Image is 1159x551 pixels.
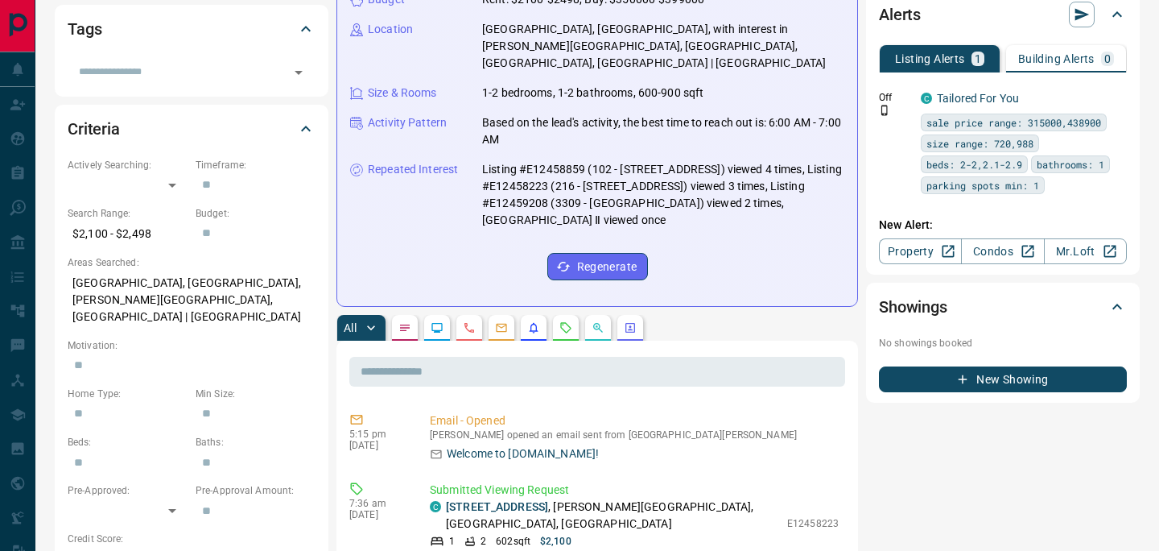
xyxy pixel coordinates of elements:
[879,217,1127,234] p: New Alert:
[349,509,406,520] p: [DATE]
[624,321,637,334] svg: Agent Actions
[921,93,932,104] div: condos.ca
[196,387,316,401] p: Min Size:
[895,53,965,64] p: Listing Alerts
[446,500,548,513] a: [STREET_ADDRESS]
[879,2,921,27] h2: Alerts
[482,114,844,148] p: Based on the lead's activity, the best time to reach out is: 6:00 AM - 7:00 AM
[446,499,779,532] p: , [PERSON_NAME][GEOGRAPHIC_DATA], [GEOGRAPHIC_DATA], [GEOGRAPHIC_DATA]
[496,534,530,549] p: 602 sqft
[68,16,101,42] h2: Tags
[368,114,447,131] p: Activity Pattern
[430,501,441,512] div: condos.ca
[879,288,1127,326] div: Showings
[787,516,839,531] p: E12458223
[68,338,316,353] p: Motivation:
[495,321,508,334] svg: Emails
[344,322,357,333] p: All
[68,435,188,449] p: Beds:
[368,21,413,38] p: Location
[68,206,188,221] p: Search Range:
[1104,53,1111,64] p: 0
[527,321,540,334] svg: Listing Alerts
[540,534,571,549] p: $2,100
[349,498,406,509] p: 7:36 am
[68,158,188,172] p: Actively Searching:
[879,90,911,105] p: Off
[68,116,120,142] h2: Criteria
[482,21,844,72] p: [GEOGRAPHIC_DATA], [GEOGRAPHIC_DATA], with interest in [PERSON_NAME][GEOGRAPHIC_DATA], [GEOGRAPHI...
[196,483,316,498] p: Pre-Approval Amount:
[1018,53,1095,64] p: Building Alerts
[431,321,443,334] svg: Lead Browsing Activity
[926,156,1022,172] span: beds: 2-2,2.1-2.9
[547,253,648,280] button: Regenerate
[68,387,188,401] p: Home Type:
[937,92,1019,105] a: Tailored For You
[430,482,839,499] p: Submitted Viewing Request
[287,61,310,84] button: Open
[368,161,458,178] p: Repeated Interest
[879,294,947,320] h2: Showings
[879,105,890,116] svg: Push Notification Only
[349,440,406,451] p: [DATE]
[68,221,188,247] p: $2,100 - $2,498
[196,206,316,221] p: Budget:
[449,534,455,549] p: 1
[1044,238,1127,264] a: Mr.Loft
[68,255,316,270] p: Areas Searched:
[482,161,844,229] p: Listing #E12458859 (102 - [STREET_ADDRESS]) viewed 4 times, Listing #E12458223 (216 - [STREET_ADD...
[975,53,981,64] p: 1
[68,10,316,48] div: Tags
[879,367,1127,392] button: New Showing
[430,429,839,441] p: [PERSON_NAME] opened an email sent from [GEOGRAPHIC_DATA][PERSON_NAME]
[68,532,316,546] p: Credit Score:
[481,534,486,549] p: 2
[926,114,1101,130] span: sale price range: 315000,438900
[68,270,316,330] p: [GEOGRAPHIC_DATA], [GEOGRAPHIC_DATA], [PERSON_NAME][GEOGRAPHIC_DATA], [GEOGRAPHIC_DATA] | [GEOGRA...
[368,85,437,101] p: Size & Rooms
[349,429,406,440] p: 5:15 pm
[196,435,316,449] p: Baths:
[559,321,572,334] svg: Requests
[68,483,188,498] p: Pre-Approved:
[879,238,962,264] a: Property
[961,238,1044,264] a: Condos
[879,336,1127,350] p: No showings booked
[68,110,316,148] div: Criteria
[482,85,703,101] p: 1-2 bedrooms, 1-2 bathrooms, 600-900 sqft
[592,321,604,334] svg: Opportunities
[463,321,476,334] svg: Calls
[196,158,316,172] p: Timeframe:
[926,177,1039,193] span: parking spots min: 1
[1037,156,1104,172] span: bathrooms: 1
[398,321,411,334] svg: Notes
[447,445,599,462] p: Welcome to [DOMAIN_NAME]!
[926,135,1033,151] span: size range: 720,988
[430,412,839,429] p: Email - Opened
